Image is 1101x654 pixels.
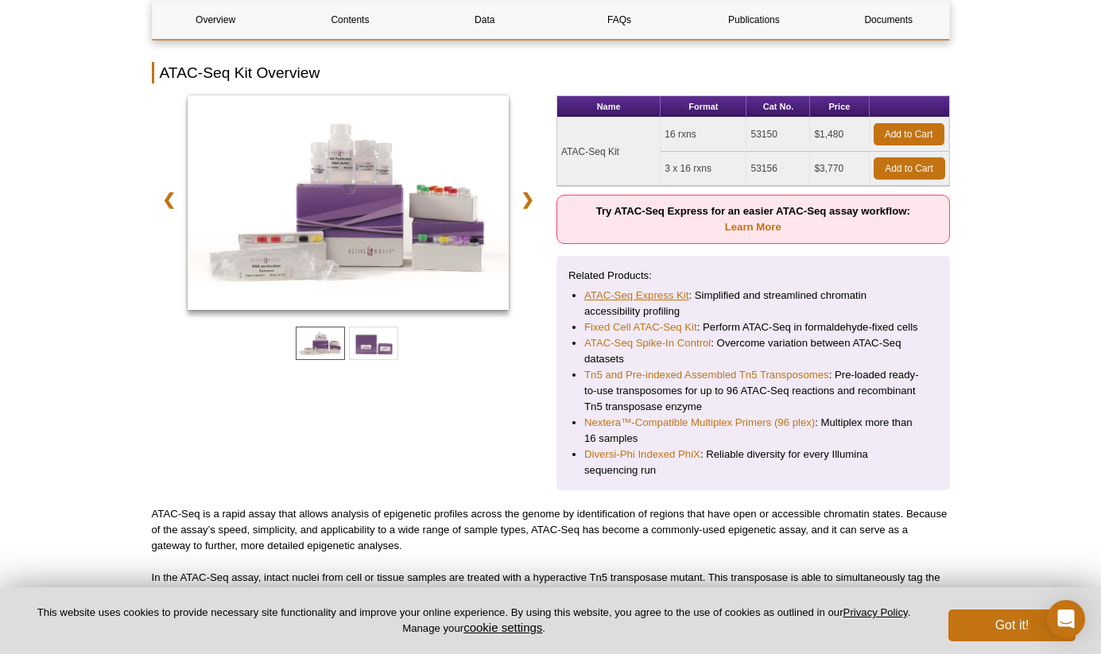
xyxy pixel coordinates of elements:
[557,118,661,186] td: ATAC-Seq Kit
[746,96,810,118] th: Cat No.
[188,95,510,315] a: ATAC-Seq Kit
[152,506,950,554] p: ATAC-Seq is a rapid assay that allows analysis of epigenetic profiles across the genome by identi...
[584,367,922,415] li: : Pre-loaded ready-to-use transposomes for up to 96 ATAC-Seq reactions and recombinant Tn5 transp...
[152,62,950,83] h2: ATAC-Seq Kit Overview
[874,157,945,180] a: Add to Cart
[421,1,548,39] a: Data
[153,1,279,39] a: Overview
[463,621,542,634] button: cookie settings
[188,95,510,310] img: ATAC-Seq Kit
[596,205,910,233] strong: Try ATAC-Seq Express for an easier ATAC-Seq assay workflow:
[557,96,661,118] th: Name
[746,118,810,152] td: 53150
[691,1,817,39] a: Publications
[584,335,922,367] li: : Overcome variation between ATAC-Seq datasets
[661,152,746,186] td: 3 x 16 rxns
[287,1,413,39] a: Contents
[810,96,869,118] th: Price
[661,118,746,152] td: 16 rxns
[152,570,950,602] p: In the ATAC-Seq assay, intact nuclei from cell or tissue samples are treated with a hyperactive T...
[843,606,908,618] a: Privacy Policy
[1047,600,1085,638] div: Open Intercom Messenger
[568,268,938,284] p: Related Products:
[661,96,746,118] th: Format
[584,367,829,383] a: Tn5 and Pre-indexed Assembled Tn5 Transposomes
[810,118,869,152] td: $1,480
[584,415,922,447] li: : Multiplex more than 16 samples
[584,335,711,351] a: ATAC-Seq Spike-In Control
[584,447,700,462] a: Diversi-Phi Indexed PhiX
[556,1,682,39] a: FAQs
[510,181,545,218] a: ❯
[152,181,186,218] a: ❮
[725,221,781,233] a: Learn More
[584,319,922,335] li: : Perform ATAC-Seq in formaldehyde-fixed cells
[948,609,1076,641] button: Got it!
[584,415,815,431] a: Nextera™-Compatible Multiplex Primers (96 plex)
[584,288,922,319] li: : Simplified and streamlined chromatin accessibility profiling
[25,606,922,636] p: This website uses cookies to provide necessary site functionality and improve your online experie...
[584,288,688,304] a: ATAC-Seq Express Kit
[825,1,952,39] a: Documents
[584,447,922,478] li: : Reliable diversity for every Illumina sequencing run
[584,319,697,335] a: Fixed Cell ATAC-Seq Kit
[810,152,869,186] td: $3,770
[746,152,810,186] td: 53156
[874,123,944,145] a: Add to Cart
